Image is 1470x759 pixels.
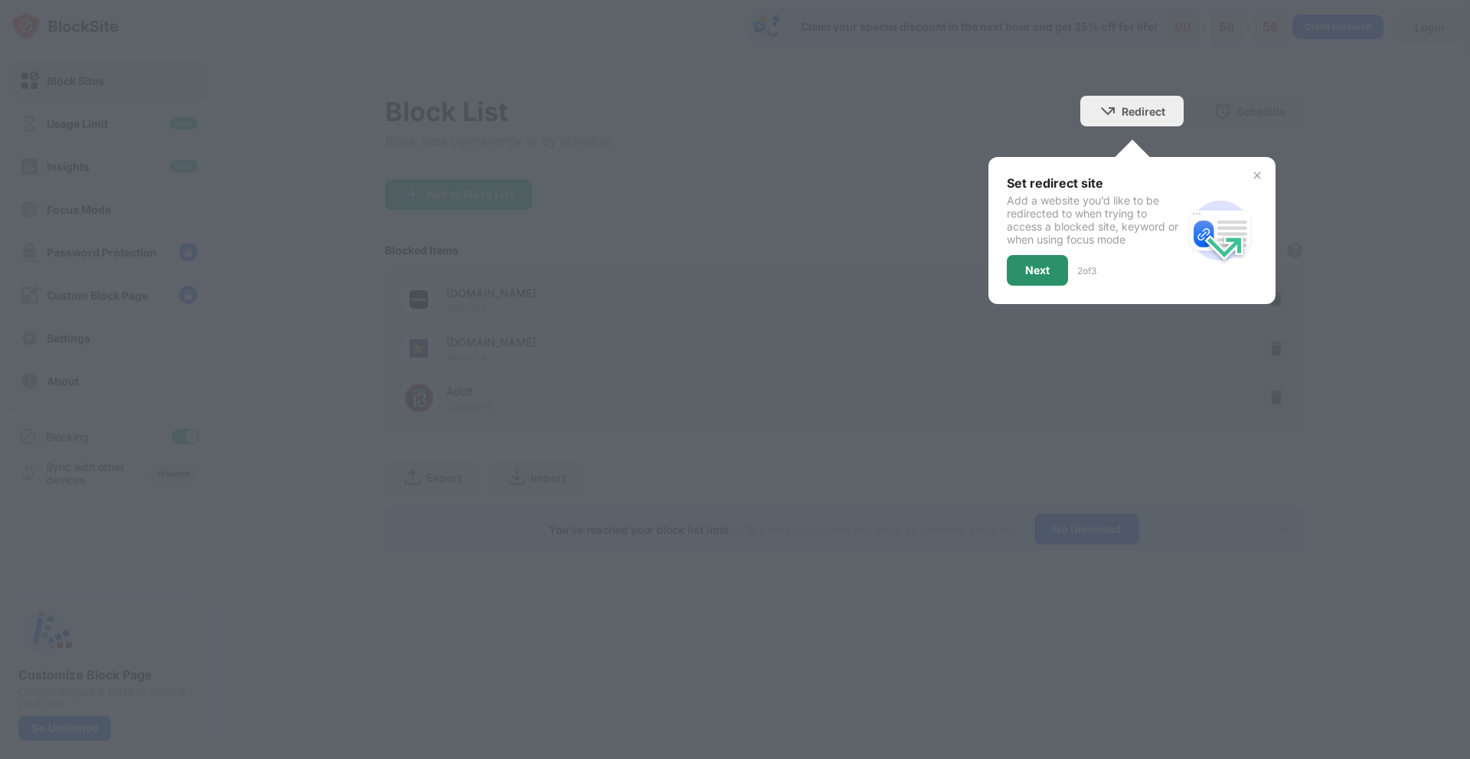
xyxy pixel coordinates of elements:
div: 2 of 3 [1077,265,1096,276]
div: Next [1025,264,1050,276]
div: Redirect [1122,105,1165,118]
div: Add a website you’d like to be redirected to when trying to access a blocked site, keyword or whe... [1007,194,1184,246]
img: x-button.svg [1251,169,1263,182]
img: redirect.svg [1184,194,1257,267]
div: Set redirect site [1007,175,1184,191]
